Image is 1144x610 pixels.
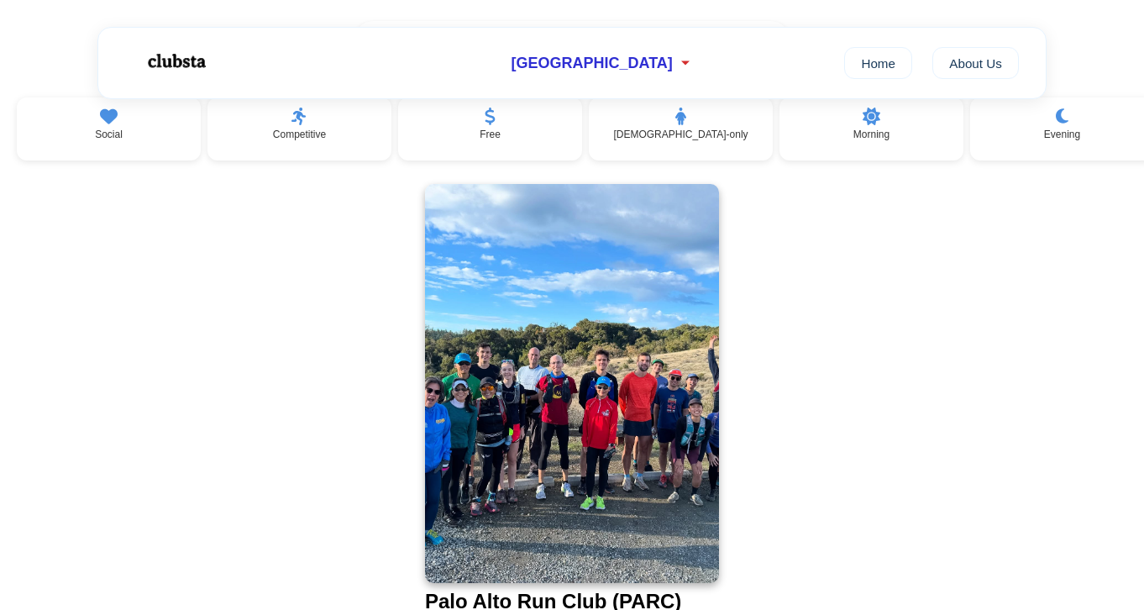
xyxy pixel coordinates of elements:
p: Free [480,129,501,140]
p: Morning [853,129,889,140]
p: Evening [1044,129,1080,140]
a: Home [844,47,912,79]
img: Palo Alto Run Club (PARC) [425,184,719,583]
p: [DEMOGRAPHIC_DATA]-only [613,129,748,140]
a: About Us [932,47,1019,79]
p: Social [95,129,123,140]
span: [GEOGRAPHIC_DATA] [511,55,672,72]
img: Logo [125,40,226,82]
p: Competitive [273,129,326,140]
